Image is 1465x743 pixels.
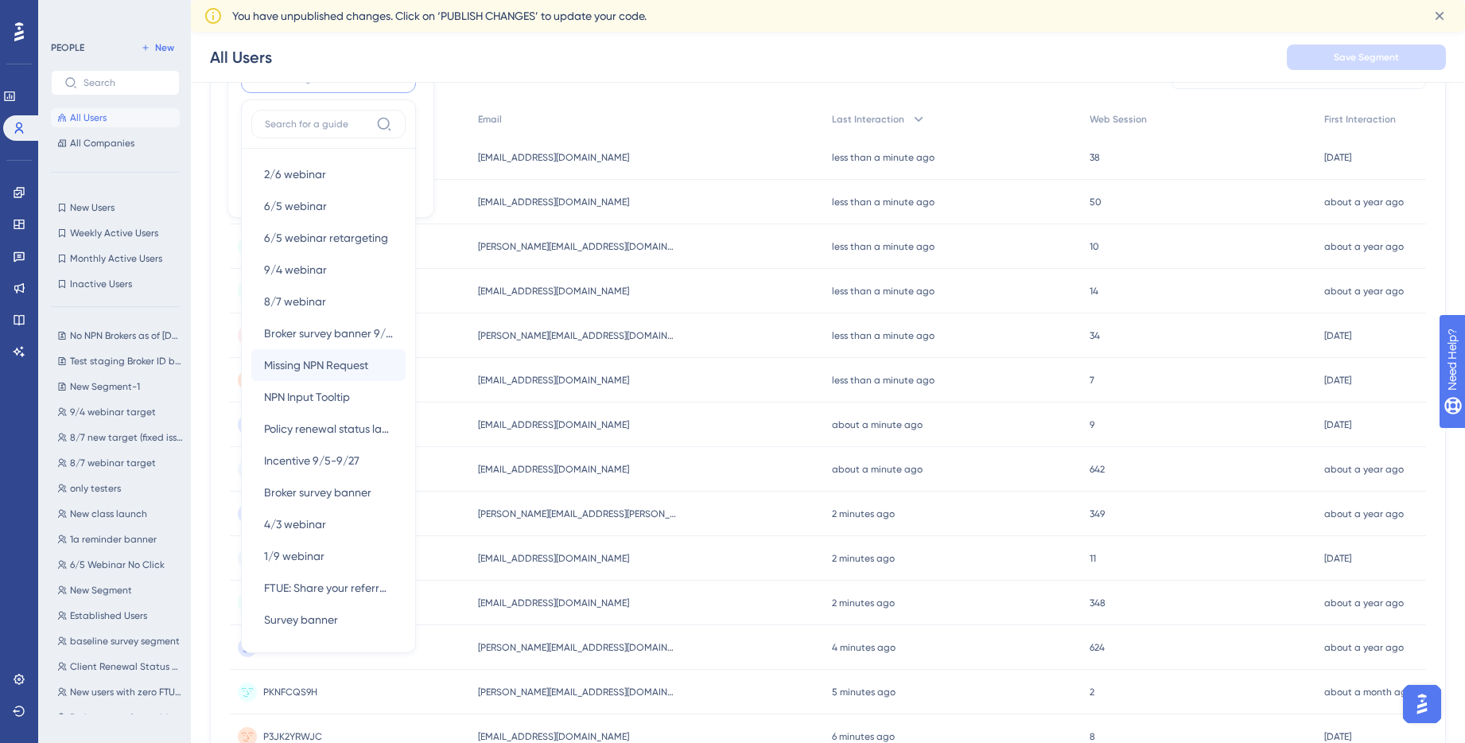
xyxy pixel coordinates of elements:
span: Broker survey 2 recruiting [70,711,181,724]
time: [DATE] [1324,152,1351,163]
button: Incentive 9/5-9/27 [251,445,406,477]
time: about a year ago [1324,286,1404,297]
span: 6/5 webinar [264,196,327,216]
span: 9/4 webinar [264,260,327,279]
button: FTUE: Share your referral link [251,572,406,604]
span: 7 [1090,374,1094,387]
div: PEOPLE [51,41,84,54]
div: All Users [210,46,272,68]
button: Survey banner [251,604,406,636]
button: 8/7 new target (fixed issue) [51,428,189,447]
time: 2 minutes ago [832,553,895,564]
time: less than a minute ago [832,152,935,163]
span: [EMAIL_ADDRESS][DOMAIN_NAME] [478,196,629,208]
time: less than a minute ago [832,196,935,208]
span: 38 [1090,151,1100,164]
button: Monthly Active Users [51,249,180,268]
time: about a year ago [1324,508,1404,519]
span: Weekly Active Users [70,227,158,239]
span: [EMAIL_ADDRESS][DOMAIN_NAME] [478,151,629,164]
time: 4 minutes ago [832,642,896,653]
time: 5 minutes ago [832,687,896,698]
button: 8/7 webinar target [51,453,189,473]
span: Broker survey banner [264,483,371,502]
span: 349 [1090,508,1105,520]
span: [EMAIL_ADDRESS][DOMAIN_NAME] [478,463,629,476]
span: New Segment-1 [70,380,140,393]
span: 1/9 webinar [264,547,324,566]
time: less than a minute ago [832,241,935,252]
span: Client Renewal Status Pills Are Present [70,660,183,673]
time: less than a minute ago [832,375,935,386]
button: Broker survey banner 9/2025 [251,317,406,349]
span: P3JK2YRWJC [263,730,322,743]
span: PKNFCQS9H [263,686,317,698]
button: New [135,38,180,57]
span: Email [478,113,502,126]
input: Search [84,77,166,88]
span: 348 [1090,597,1106,609]
time: 2 minutes ago [832,508,895,519]
span: [EMAIL_ADDRESS][DOMAIN_NAME] [478,418,629,431]
span: [EMAIL_ADDRESS][DOMAIN_NAME] [478,374,629,387]
time: [DATE] [1324,419,1351,430]
span: Policy renewal status launch [264,419,393,438]
button: 4/3 webinar [251,508,406,540]
span: 8/7 webinar [264,292,326,311]
time: [DATE] [1324,375,1351,386]
time: about a minute ago [832,464,923,475]
span: No NPN Brokers as of [DATE] [70,329,183,342]
span: NPN Input Tooltip [264,387,350,407]
button: New Segment-1 [51,377,189,396]
button: 6/5 webinar [251,190,406,222]
span: 10 [1090,240,1099,253]
button: 8/7 webinar [251,286,406,317]
time: about a month ago [1324,687,1413,698]
button: Missing NPN Request [251,349,406,381]
span: Save Segment [1334,51,1399,64]
time: about a year ago [1324,464,1404,475]
span: 642 [1090,463,1105,476]
span: baseline survey segment [70,635,180,648]
span: 50 [1090,196,1102,208]
span: New users with zero FTUE engagement [70,686,183,698]
span: All Users [70,111,107,124]
button: baseline survey segment [51,632,189,651]
button: 2/6 webinar [251,158,406,190]
button: Client Renewal Status Pills Are Present [51,657,189,676]
span: 2 [1090,686,1094,698]
span: Incentive 9/5-9/27 [264,451,359,470]
span: 8 [1090,730,1095,743]
span: Missing NPN Request [264,356,368,375]
span: 9 [1090,418,1094,431]
span: Baseline survey banner [264,642,382,661]
button: NPN Input Tooltip [251,381,406,413]
button: Baseline survey banner [251,636,406,667]
span: New class launch [70,508,147,520]
input: Search for a guide [265,118,370,130]
span: 8/7 webinar target [70,457,156,469]
span: 624 [1090,641,1105,654]
button: New Users [51,198,180,217]
button: Established Users [51,606,189,625]
button: New users with zero FTUE engagement [51,683,189,702]
button: Broker survey 2 recruiting [51,708,189,727]
button: 6/5 webinar retargeting [251,222,406,254]
span: [PERSON_NAME][EMAIL_ADDRESS][DOMAIN_NAME] [478,329,677,342]
time: about a year ago [1324,597,1404,609]
span: 34 [1090,329,1100,342]
time: [DATE] [1324,330,1351,341]
button: Test staging Broker ID bulk CSV upload [51,352,189,371]
span: New Users [70,201,115,214]
span: 6/5 Webinar No Click [70,558,165,571]
button: New class launch [51,504,189,523]
button: All Users [51,108,180,127]
button: New Segment [51,581,189,600]
span: 1a reminder banner [70,533,157,546]
span: Inactive Users [70,278,132,290]
button: Policy renewal status launch [251,413,406,445]
span: [PERSON_NAME][EMAIL_ADDRESS][DOMAIN_NAME] [478,240,677,253]
span: Web Session [1090,113,1147,126]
